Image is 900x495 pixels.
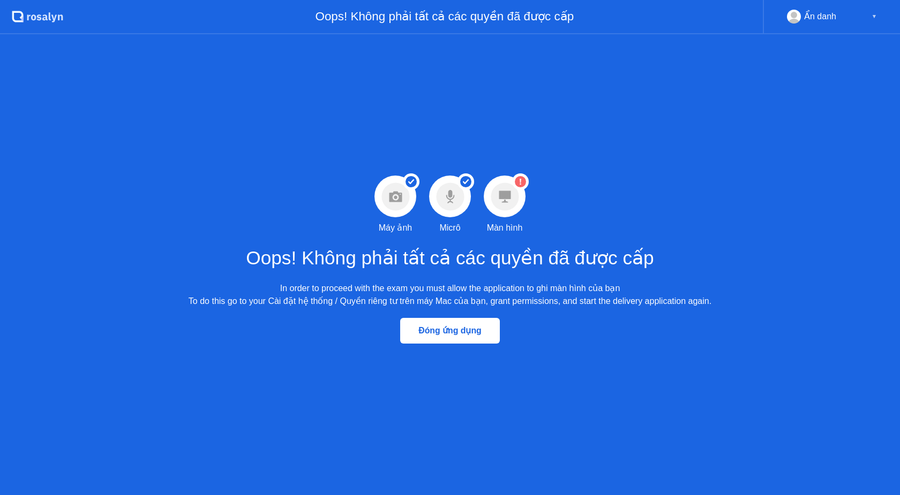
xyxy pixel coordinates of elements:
div: ▼ [872,10,877,24]
div: In order to proceed with the exam you must allow the application to ghi màn hình của bạn To do th... [189,282,711,308]
div: Màn hình [487,222,523,234]
div: Micrô [439,222,460,234]
div: Đóng ứng dụng [403,325,497,336]
button: Đóng ứng dụng [400,318,500,344]
h1: Oops! Không phải tất cả các quyền đã được cấp [246,244,654,272]
div: Máy ảnh [379,222,412,234]
div: Ẩn danh [804,10,836,24]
